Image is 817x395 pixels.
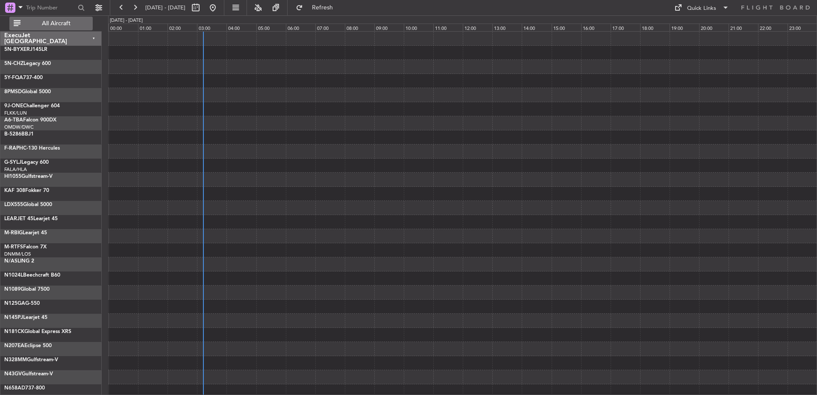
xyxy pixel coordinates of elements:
div: 20:00 [699,24,729,31]
a: M-RBIGLearjet 45 [4,230,47,236]
span: 5N-BYX [4,47,24,52]
a: 5N-CHZLegacy 600 [4,61,51,66]
span: 5Y-FQA [4,75,23,80]
a: DNMM/LOS [4,251,31,257]
span: N207EA [4,343,24,348]
a: 5N-BYXERJ145LR [4,47,47,52]
a: FLKK/LUN [4,110,27,116]
button: Quick Links [670,1,733,15]
span: N658AD [4,386,25,391]
span: N145PJ [4,315,23,320]
a: LEARJET 45Learjet 45 [4,216,58,221]
div: 15:00 [552,24,581,31]
span: A6-TBA [4,118,23,123]
div: 09:00 [374,24,404,31]
a: FALA/HLA [4,166,27,173]
div: 08:00 [345,24,374,31]
span: 8PMSD [4,89,22,94]
div: 19:00 [670,24,699,31]
a: N43GVGulfstream-V [4,371,53,377]
div: 00:00 [109,24,138,31]
span: M-RBIG [4,230,23,236]
a: HI1055Gulfstream-V [4,174,53,179]
div: 17:00 [611,24,640,31]
div: 12:00 [463,24,492,31]
span: Refresh [305,5,341,11]
a: A6-TBAFalcon 900DX [4,118,56,123]
a: N1024LBeechcraft B60 [4,273,60,278]
span: LDX555 [4,202,23,207]
a: OMDW/DWC [4,124,34,130]
span: KAF 308 [4,188,25,193]
div: 16:00 [581,24,611,31]
a: N207EAEclipse 500 [4,343,52,348]
div: 21:00 [729,24,758,31]
span: M-RTFS [4,245,23,250]
div: 18:00 [640,24,670,31]
div: 07:00 [315,24,345,31]
span: B-5286 [4,132,21,137]
span: 5N-CHZ [4,61,24,66]
span: N1089 [4,287,21,292]
div: 13:00 [492,24,522,31]
a: N/ASLING 2 [4,259,34,264]
span: N1024L [4,273,23,278]
div: 06:00 [286,24,315,31]
div: 01:00 [138,24,168,31]
span: [DATE] - [DATE] [145,4,185,12]
a: M-RTFSFalcon 7X [4,245,47,250]
span: N43GV [4,371,22,377]
div: 02:00 [168,24,197,31]
span: N125GA [4,301,25,306]
a: B-5286BBJ1 [4,132,34,137]
a: LDX555Global 5000 [4,202,52,207]
a: N145PJLearjet 45 [4,315,47,320]
a: KAF 308Fokker 70 [4,188,49,193]
span: N/A [4,259,15,264]
a: F-RAPHC-130 Hercules [4,146,60,151]
a: N328MMGulfstream-V [4,357,58,363]
button: Refresh [292,1,343,15]
div: [DATE] - [DATE] [110,17,143,24]
span: F-RAPH [4,146,23,151]
span: All Aircraft [22,21,90,27]
input: Trip Number [26,1,75,14]
a: 9J-ONEChallenger 604 [4,103,60,109]
a: 8PMSDGlobal 5000 [4,89,51,94]
span: N181CK [4,329,24,334]
div: 11:00 [433,24,463,31]
span: 9J-ONE [4,103,23,109]
div: 04:00 [226,24,256,31]
a: 5Y-FQA737-400 [4,75,43,80]
span: HI1055 [4,174,21,179]
button: All Aircraft [9,17,93,30]
span: LEARJET 45 [4,216,33,221]
div: 05:00 [256,24,286,31]
span: G-SYLJ [4,160,21,165]
div: 10:00 [404,24,433,31]
span: N328MM [4,357,27,363]
a: N658AD737-800 [4,386,45,391]
div: 22:00 [758,24,788,31]
div: 14:00 [522,24,551,31]
a: N1089Global 7500 [4,287,50,292]
a: G-SYLJLegacy 600 [4,160,49,165]
div: Quick Links [687,4,716,13]
a: N181CKGlobal Express XRS [4,329,71,334]
div: 23:00 [788,24,817,31]
a: N125GAG-550 [4,301,40,306]
div: 03:00 [197,24,226,31]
